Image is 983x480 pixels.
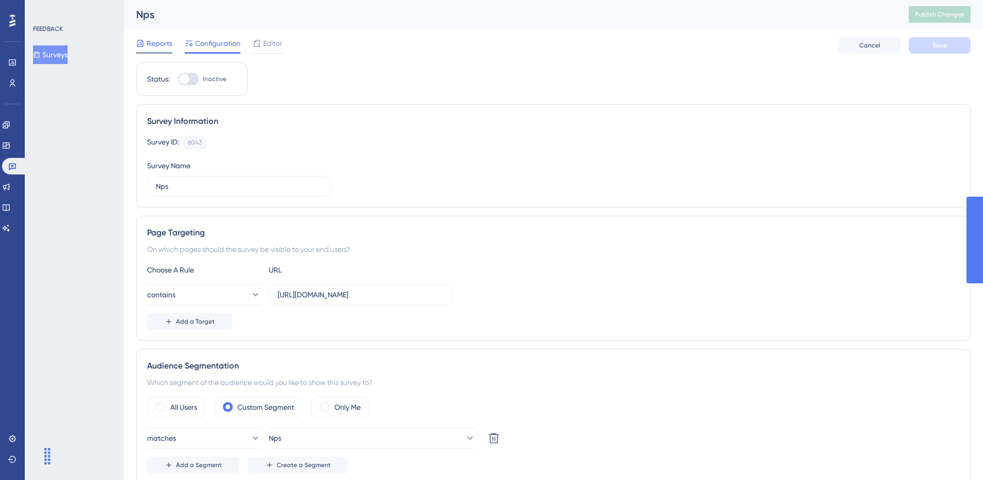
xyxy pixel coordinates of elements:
[147,264,261,276] div: Choose A Rule
[269,428,475,449] button: Nps
[147,227,960,239] div: Page Targeting
[33,45,68,64] button: Surveys
[147,457,239,473] button: Add a Segment
[147,428,261,449] button: matches
[269,432,281,444] span: Nps
[909,6,971,23] button: Publish Changes
[147,289,175,301] span: contains
[334,401,361,413] label: Only Me
[147,284,261,305] button: contains
[188,138,202,147] div: 6043
[263,37,282,50] span: Editor
[170,401,197,413] label: All Users
[915,10,964,19] span: Publish Changes
[147,136,179,149] div: Survey ID:
[147,159,190,172] div: Survey Name
[147,37,172,50] span: Reports
[839,37,900,54] button: Cancel
[33,25,63,33] div: FEEDBACK
[269,264,382,276] div: URL
[932,41,947,50] span: Save
[859,41,880,50] span: Cancel
[147,73,170,85] div: Status:
[176,317,215,326] span: Add a Target
[909,37,971,54] button: Save
[147,243,960,255] div: On which pages should the survey be visible to your end users?
[248,457,348,473] button: Create a Segment
[147,313,232,330] button: Add a Target
[237,401,294,413] label: Custom Segment
[147,115,960,127] div: Survey Information
[277,461,331,469] span: Create a Segment
[195,37,240,50] span: Configuration
[39,441,56,472] div: Arrastar
[147,376,960,389] div: Which segment of the audience would you like to show this survey to?
[136,7,883,22] div: Nps
[156,181,322,192] input: Type your Survey name
[176,461,222,469] span: Add a Segment
[203,75,227,83] span: Inactive
[147,432,176,444] span: matches
[147,360,960,372] div: Audience Segmentation
[278,289,444,300] input: yourwebsite.com/path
